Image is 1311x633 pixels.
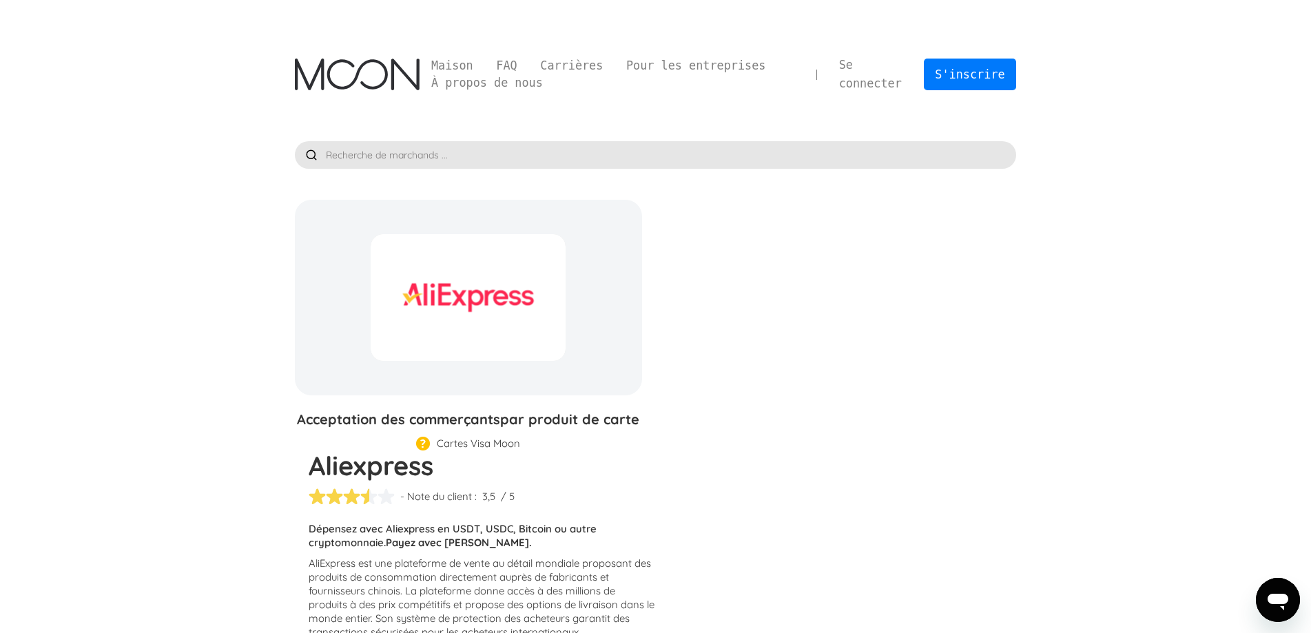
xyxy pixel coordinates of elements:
[484,57,528,74] a: FAQ
[420,57,484,74] a: Maison
[528,57,615,74] a: Carrières
[431,59,473,72] font: Maison
[839,58,902,90] font: Se connecter
[482,490,495,503] font: 3,5
[309,522,597,549] font: Dépensez avec Aliexpress en USDT, USDC, Bitcoin ou autre cryptomonnaie.
[924,59,1017,90] a: S'inscrire
[615,57,777,74] a: Pour les entreprises
[295,59,420,90] img: Logo de la Lune
[420,74,555,92] a: À propos de nous
[386,536,532,549] font: Payez avec [PERSON_NAME].
[400,490,477,503] font: - Note du client :
[496,59,517,72] font: FAQ
[309,449,433,482] font: Aliexpress
[540,59,603,72] font: Carrières
[1256,578,1300,622] iframe: Bouton de lancement de la fenêtre de messagerie
[501,490,515,503] font: / 5
[295,141,1017,169] input: Recherche de marchands ...
[935,68,1004,81] font: S'inscrire
[500,411,639,428] font: par produit de carte
[297,411,500,428] font: Acceptation des commerçants
[626,59,765,72] font: Pour les entreprises
[827,50,913,99] a: Se connecter
[437,437,520,450] font: Cartes Visa Moon
[431,76,543,90] font: À propos de nous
